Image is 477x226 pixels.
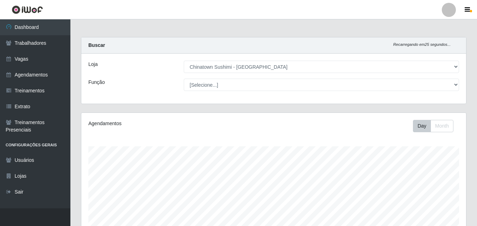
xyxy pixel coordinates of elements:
[413,120,453,132] div: First group
[413,120,459,132] div: Toolbar with button groups
[413,120,431,132] button: Day
[431,120,453,132] button: Month
[88,61,98,68] label: Loja
[88,42,105,48] strong: Buscar
[88,120,237,127] div: Agendamentos
[12,5,43,14] img: CoreUI Logo
[88,79,105,86] label: Função
[393,42,451,47] i: Recarregando em 25 segundos...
